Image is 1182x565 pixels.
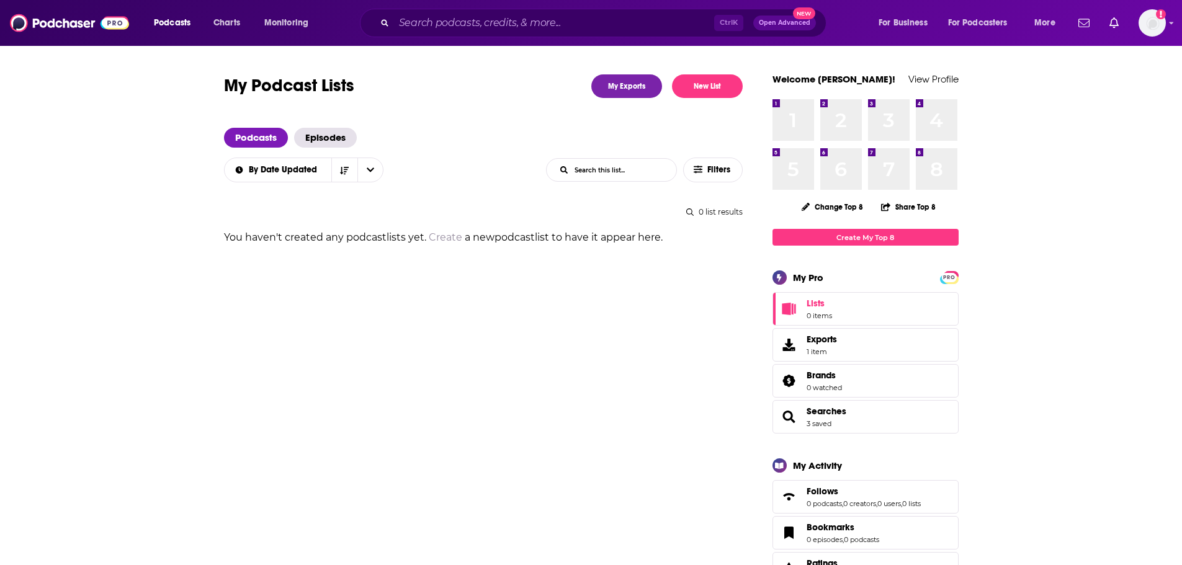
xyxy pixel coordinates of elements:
[264,14,308,32] span: Monitoring
[807,334,837,345] span: Exports
[807,347,837,356] span: 1 item
[870,13,943,33] button: open menu
[707,166,732,174] span: Filters
[793,272,823,283] div: My Pro
[394,13,714,33] input: Search podcasts, credits, & more...
[940,13,1026,33] button: open menu
[224,207,743,216] div: 0 list results
[807,370,842,381] a: Brands
[807,486,838,497] span: Follows
[777,336,802,354] span: Exports
[880,195,936,219] button: Share Top 8
[777,300,802,318] span: Lists
[844,535,879,544] a: 0 podcasts
[772,328,959,362] a: Exports
[807,383,842,392] a: 0 watched
[429,231,462,243] a: Create
[1073,12,1095,33] a: Show notifications dropdown
[842,499,843,508] span: ,
[213,14,240,32] span: Charts
[777,372,802,389] a: Brands
[942,272,957,282] a: PRO
[772,364,959,398] span: Brands
[772,400,959,434] span: Searches
[223,166,331,174] button: open menu
[256,13,325,33] button: open menu
[154,14,190,32] span: Podcasts
[1026,13,1071,33] button: open menu
[1139,9,1166,37] button: Show profile menu
[843,499,876,508] a: 0 creators
[793,460,842,471] div: My Activity
[807,522,854,533] span: Bookmarks
[1139,9,1166,37] img: User Profile
[807,298,832,309] span: Lists
[807,499,842,508] a: 0 podcasts
[294,128,357,148] a: Episodes
[942,273,957,282] span: PRO
[1034,14,1055,32] span: More
[224,231,663,243] span: You haven't created any podcast lists yet. a new podcast list to have it appear here.
[224,128,288,148] a: Podcasts
[224,158,383,182] h2: Choose List sort
[807,522,879,533] a: Bookmarks
[591,74,662,98] a: My Exports
[249,166,321,174] span: By Date Updated
[807,486,921,497] a: Follows
[10,11,129,35] img: Podchaser - Follow, Share and Rate Podcasts
[1104,12,1124,33] a: Show notifications dropdown
[876,499,877,508] span: ,
[772,480,959,514] span: Follows
[877,499,901,508] a: 0 users
[843,535,844,544] span: ,
[759,20,810,26] span: Open Advanced
[331,158,357,182] button: Sort Direction
[672,74,743,98] button: New List
[902,499,921,508] a: 0 lists
[807,406,846,417] a: Searches
[224,74,354,98] h1: My Podcast Lists
[879,14,928,32] span: For Business
[772,516,959,549] span: Bookmarks
[807,535,843,544] a: 0 episodes
[901,499,902,508] span: ,
[714,15,743,31] span: Ctrl K
[1156,9,1166,19] svg: Add a profile image
[794,199,871,215] button: Change Top 8
[948,14,1008,32] span: For Podcasters
[793,7,815,19] span: New
[1139,9,1166,37] span: Logged in as joe.kleckner
[753,16,816,30] button: Open AdvancedNew
[772,229,959,246] a: Create My Top 8
[777,488,802,505] a: Follows
[772,292,959,326] a: Lists
[807,419,831,428] a: 3 saved
[807,298,825,309] span: Lists
[807,311,832,320] span: 0 items
[372,9,838,37] div: Search podcasts, credits, & more...
[145,13,207,33] button: open menu
[908,73,959,85] a: View Profile
[807,370,836,381] span: Brands
[777,524,802,541] a: Bookmarks
[205,13,248,33] a: Charts
[357,158,383,182] button: open menu
[772,73,895,85] a: Welcome [PERSON_NAME]!
[777,408,802,425] a: Searches
[683,158,743,182] button: Filters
